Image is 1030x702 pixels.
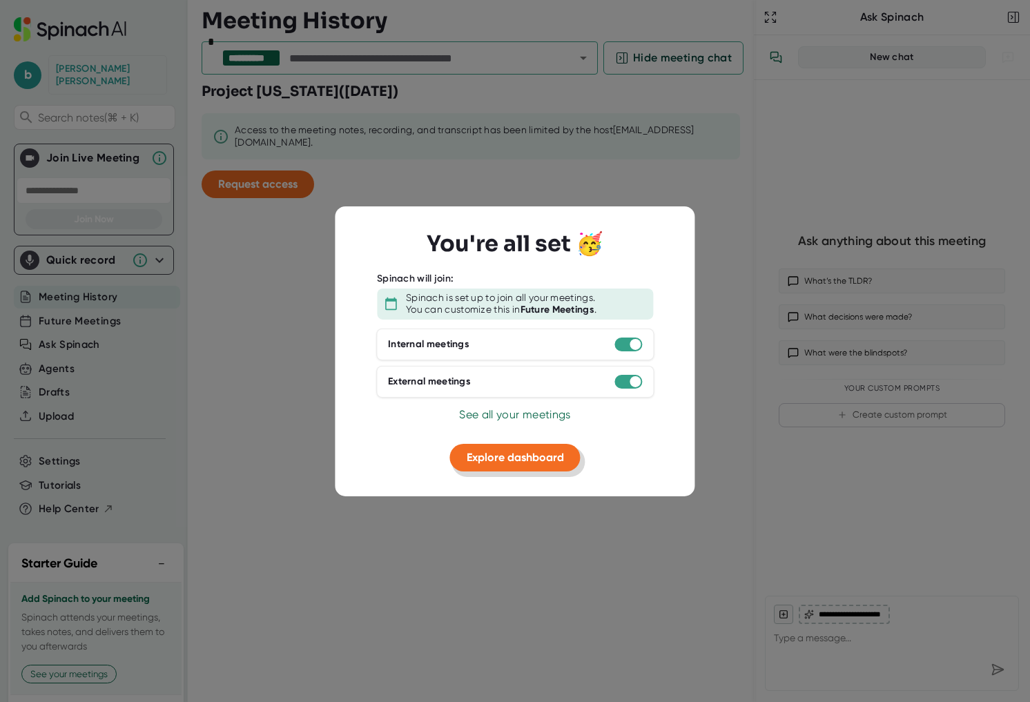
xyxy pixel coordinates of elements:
[388,338,469,351] div: Internal meetings
[450,444,581,471] button: Explore dashboard
[377,273,454,285] div: Spinach will join:
[406,304,596,316] div: You can customize this in .
[406,292,595,304] div: Spinach is set up to join all your meetings.
[427,231,603,257] h3: You're all set 🥳
[459,408,570,421] span: See all your meetings
[388,376,471,388] div: External meetings
[521,304,595,315] b: Future Meetings
[459,407,570,423] button: See all your meetings
[467,451,564,464] span: Explore dashboard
